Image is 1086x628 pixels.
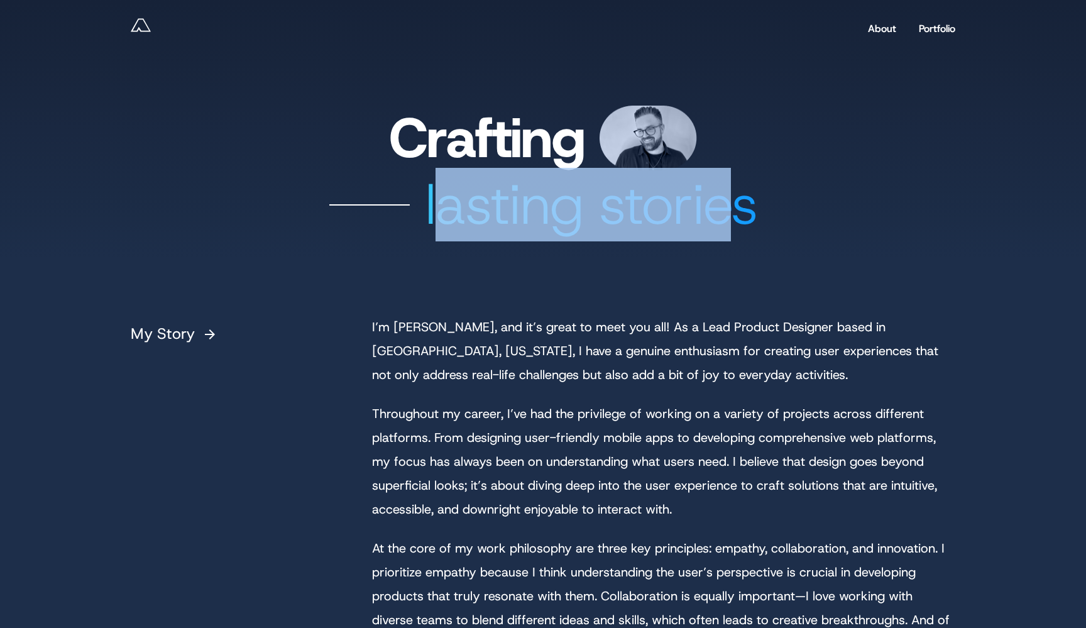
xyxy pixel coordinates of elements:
h4: My Story [131,315,217,353]
div: lasting stories [131,170,955,240]
a: Portfolio [919,17,955,41]
h1: Crafting [131,106,955,170]
p: Throughout my career, I’ve had the privilege of working on a variety of projects across different... [372,402,955,521]
a: About [868,17,896,41]
a: Andy Reff - Lead Product Designer [131,15,151,43]
p: I’m [PERSON_NAME], and it’s great to meet you all! As a Lead Product Designer based in [GEOGRAPHI... [372,315,955,387]
img: Andy Reff - Lead Product Designer [600,106,697,170]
